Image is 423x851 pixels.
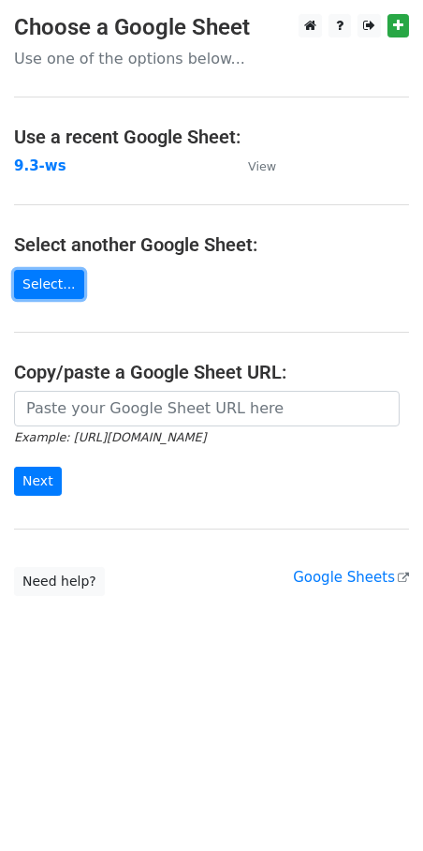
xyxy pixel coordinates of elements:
small: View [248,159,276,173]
h4: Select another Google Sheet: [14,233,409,256]
h3: Choose a Google Sheet [14,14,409,41]
input: Next [14,467,62,496]
a: Select... [14,270,84,299]
h4: Use a recent Google Sheet: [14,126,409,148]
h4: Copy/paste a Google Sheet URL: [14,361,409,383]
a: Need help? [14,567,105,596]
p: Use one of the options below... [14,49,409,68]
a: Google Sheets [293,569,409,586]
small: Example: [URL][DOMAIN_NAME] [14,430,206,444]
a: 9.3-ws [14,157,66,174]
input: Paste your Google Sheet URL here [14,391,400,426]
a: View [229,157,276,174]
